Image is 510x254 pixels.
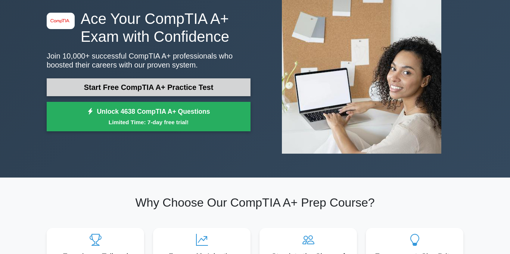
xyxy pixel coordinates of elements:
[47,51,251,69] p: Join 10,000+ successful CompTIA A+ professionals who boosted their careers with our proven system.
[56,118,241,126] small: Limited Time: 7-day free trial!
[47,78,251,96] a: Start Free CompTIA A+ Practice Test
[47,102,251,132] a: Unlock 4638 CompTIA A+ QuestionsLimited Time: 7-day free trial!
[47,195,463,210] h2: Why Choose Our CompTIA A+ Prep Course?
[47,10,251,46] h1: Ace Your CompTIA A+ Exam with Confidence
